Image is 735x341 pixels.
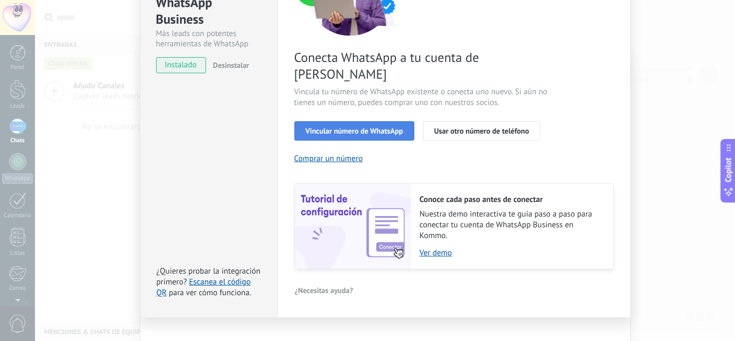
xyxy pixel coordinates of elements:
[157,266,261,287] span: ¿Quieres probar la integración primero?
[169,288,251,298] span: para ver cómo funciona.
[423,121,540,141] button: Usar otro número de teléfono
[294,121,414,141] button: Vincular número de WhatsApp
[723,157,734,182] span: Copilot
[156,29,262,49] div: Más leads con potentes herramientas de WhatsApp
[420,194,603,205] h2: Conoce cada paso antes de conectar
[306,127,403,135] span: Vincular número de WhatsApp
[420,209,603,241] span: Nuestra demo interactiva te guía paso a paso para conectar tu cuenta de WhatsApp Business en Kommo.
[420,248,603,258] a: Ver demo
[157,57,206,73] span: instalado
[294,282,354,298] button: ¿Necesitas ayuda?
[295,287,354,294] span: ¿Necesitas ayuda?
[434,127,529,135] span: Usar otro número de teléfono
[157,277,251,298] a: Escanea el código QR
[209,57,249,73] button: Desinstalar
[213,60,249,70] span: Desinstalar
[294,154,363,164] button: Comprar un número
[294,87,550,108] span: Vincula tu número de WhatsApp existente o conecta uno nuevo. Si aún no tienes un número, puedes c...
[294,49,550,82] span: Conecta WhatsApp a tu cuenta de [PERSON_NAME]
